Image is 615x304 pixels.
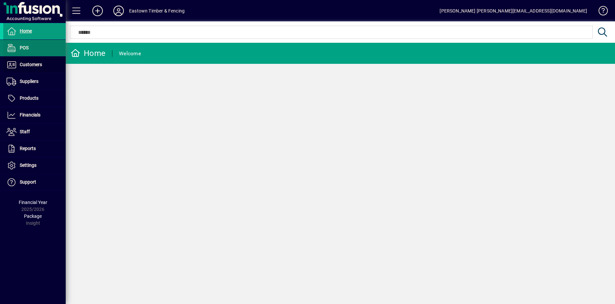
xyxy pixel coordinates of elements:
[3,73,66,90] a: Suppliers
[20,62,42,67] span: Customers
[20,112,40,117] span: Financials
[129,6,185,16] div: Eastown Timber & Fencing
[108,5,129,17] button: Profile
[3,157,66,174] a: Settings
[24,214,42,219] span: Package
[19,200,47,205] span: Financial Year
[3,90,66,107] a: Products
[87,5,108,17] button: Add
[20,163,36,168] span: Settings
[20,146,36,151] span: Reports
[3,40,66,56] a: POS
[3,174,66,190] a: Support
[20,179,36,185] span: Support
[20,129,30,134] span: Staff
[71,48,105,59] div: Home
[20,95,38,101] span: Products
[3,107,66,123] a: Financials
[3,57,66,73] a: Customers
[119,48,141,59] div: Welcome
[20,79,38,84] span: Suppliers
[3,140,66,157] a: Reports
[20,45,29,50] span: POS
[594,1,607,23] a: Knowledge Base
[440,6,587,16] div: [PERSON_NAME] [PERSON_NAME][EMAIL_ADDRESS][DOMAIN_NAME]
[3,124,66,140] a: Staff
[20,28,32,34] span: Home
